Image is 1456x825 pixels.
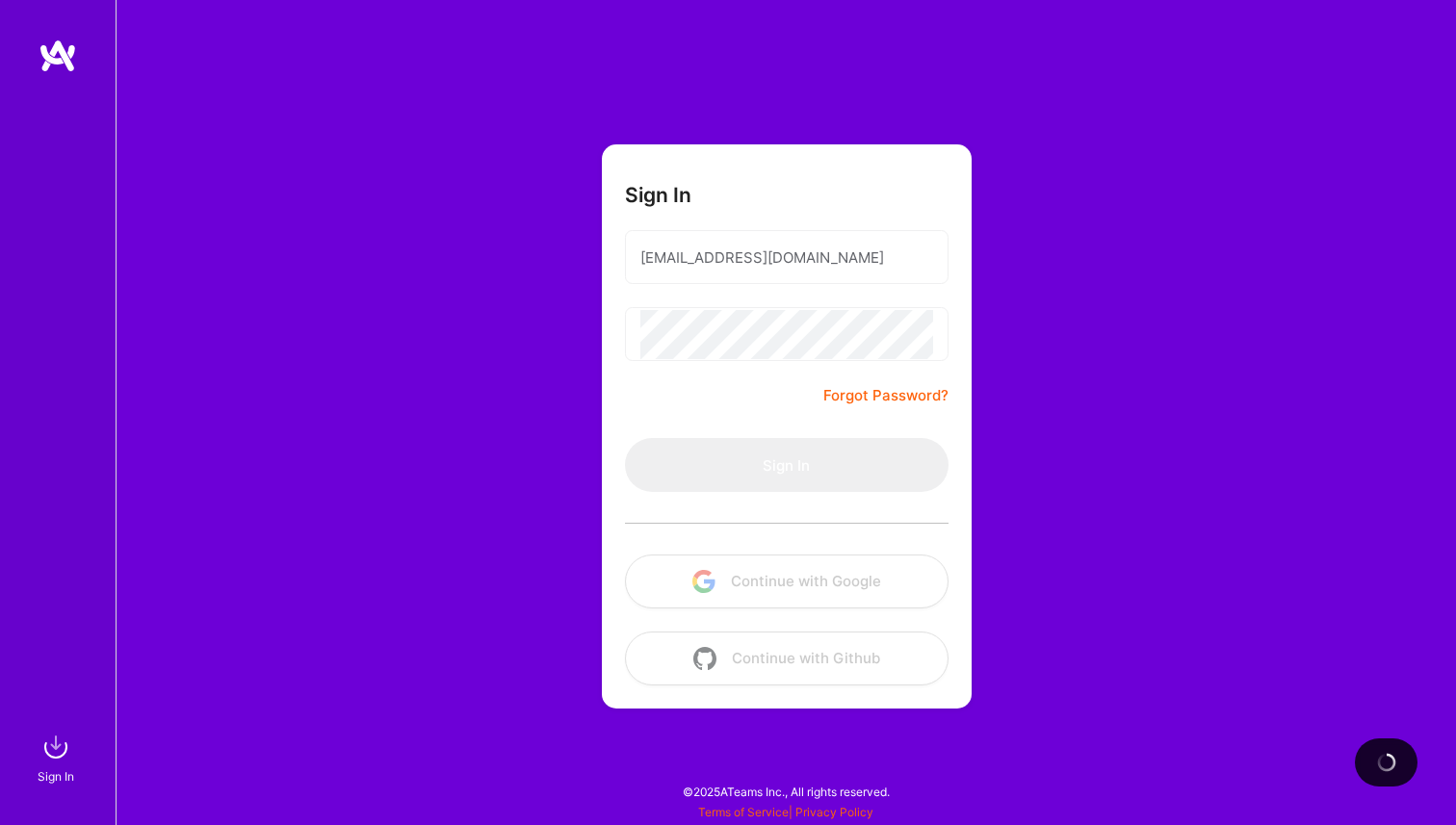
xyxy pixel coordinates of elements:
[698,805,789,819] a: Terms of Service
[116,767,1456,815] div: © 2025 ATeams Inc., All rights reserved.
[625,438,949,492] button: Sign In
[625,554,949,608] button: Continue with Google
[625,632,949,685] button: Continue with Github
[692,570,715,593] img: icon
[38,766,74,786] div: Sign In
[698,805,873,819] span: |
[37,728,75,766] img: sign in
[39,39,77,73] img: logo
[823,384,949,407] a: Forgot Password?
[40,728,75,786] a: sign inSign In
[625,183,691,207] h3: Sign In
[640,233,933,282] input: Email...
[1377,753,1396,772] img: loading
[795,805,873,819] a: Privacy Policy
[693,647,716,670] img: icon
